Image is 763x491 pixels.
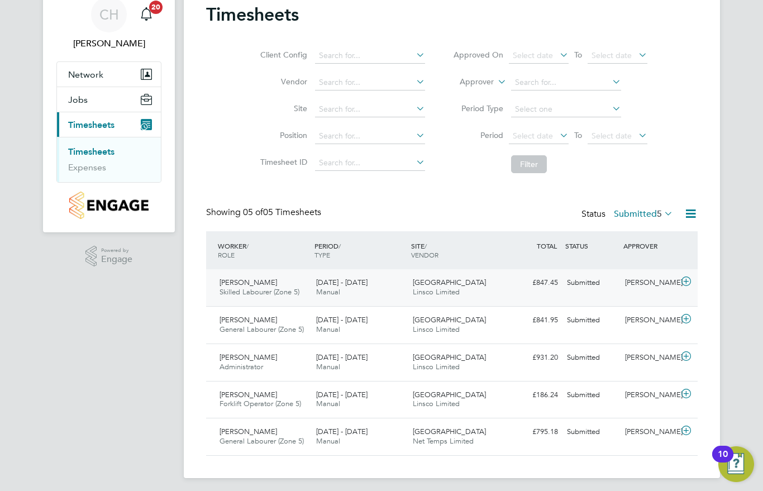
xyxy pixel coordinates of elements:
[511,102,621,117] input: Select one
[220,390,277,399] span: [PERSON_NAME]
[562,236,621,256] div: STATUS
[56,37,161,50] span: Chris Harrison
[592,131,632,141] span: Select date
[621,311,679,330] div: [PERSON_NAME]
[315,128,425,144] input: Search for...
[206,207,323,218] div: Showing
[57,87,161,112] button: Jobs
[316,390,368,399] span: [DATE] - [DATE]
[243,207,321,218] span: 05 Timesheets
[312,236,408,265] div: PERIOD
[413,362,460,371] span: Linsco Limited
[621,274,679,292] div: [PERSON_NAME]
[621,349,679,367] div: [PERSON_NAME]
[57,62,161,87] button: Network
[314,250,330,259] span: TYPE
[504,349,562,367] div: £931.20
[562,386,621,404] div: Submitted
[206,3,299,26] h2: Timesheets
[562,274,621,292] div: Submitted
[99,7,119,22] span: CH
[614,208,673,220] label: Submitted
[315,102,425,117] input: Search for...
[718,454,728,469] div: 10
[453,103,503,113] label: Period Type
[246,241,249,250] span: /
[621,423,679,441] div: [PERSON_NAME]
[453,50,503,60] label: Approved On
[581,207,675,222] div: Status
[316,399,340,408] span: Manual
[425,241,427,250] span: /
[257,130,307,140] label: Position
[85,246,133,267] a: Powered byEngage
[315,155,425,171] input: Search for...
[444,77,494,88] label: Approver
[69,192,148,219] img: countryside-properties-logo-retina.png
[220,427,277,436] span: [PERSON_NAME]
[220,352,277,362] span: [PERSON_NAME]
[411,250,438,259] span: VENDOR
[220,436,304,446] span: General Labourer (Zone 5)
[592,50,632,60] span: Select date
[504,386,562,404] div: £186.24
[453,130,503,140] label: Period
[562,311,621,330] div: Submitted
[316,427,368,436] span: [DATE] - [DATE]
[68,94,88,105] span: Jobs
[513,50,553,60] span: Select date
[413,427,486,436] span: [GEOGRAPHIC_DATA]
[68,162,106,173] a: Expenses
[149,1,163,14] span: 20
[68,120,115,130] span: Timesheets
[338,241,341,250] span: /
[316,362,340,371] span: Manual
[316,315,368,325] span: [DATE] - [DATE]
[257,77,307,87] label: Vendor
[413,436,474,446] span: Net Temps Limited
[257,103,307,113] label: Site
[571,128,585,142] span: To
[101,246,132,255] span: Powered by
[68,146,115,157] a: Timesheets
[316,352,368,362] span: [DATE] - [DATE]
[511,75,621,90] input: Search for...
[215,236,312,265] div: WORKER
[621,386,679,404] div: [PERSON_NAME]
[316,436,340,446] span: Manual
[413,399,460,408] span: Linsco Limited
[57,137,161,182] div: Timesheets
[316,278,368,287] span: [DATE] - [DATE]
[57,112,161,137] button: Timesheets
[101,255,132,264] span: Engage
[537,241,557,250] span: TOTAL
[408,236,505,265] div: SITE
[413,325,460,334] span: Linsco Limited
[316,325,340,334] span: Manual
[413,287,460,297] span: Linsco Limited
[218,250,235,259] span: ROLE
[413,352,486,362] span: [GEOGRAPHIC_DATA]
[562,423,621,441] div: Submitted
[220,315,277,325] span: [PERSON_NAME]
[220,325,304,334] span: General Labourer (Zone 5)
[315,75,425,90] input: Search for...
[220,399,301,408] span: Forklift Operator (Zone 5)
[504,423,562,441] div: £795.18
[413,278,486,287] span: [GEOGRAPHIC_DATA]
[511,155,547,173] button: Filter
[220,287,299,297] span: Skilled Labourer (Zone 5)
[571,47,585,62] span: To
[220,278,277,287] span: [PERSON_NAME]
[243,207,263,218] span: 05 of
[68,69,103,80] span: Network
[621,236,679,256] div: APPROVER
[257,50,307,60] label: Client Config
[513,131,553,141] span: Select date
[504,311,562,330] div: £841.95
[657,208,662,220] span: 5
[220,362,263,371] span: Administrator
[257,157,307,167] label: Timesheet ID
[413,315,486,325] span: [GEOGRAPHIC_DATA]
[562,349,621,367] div: Submitted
